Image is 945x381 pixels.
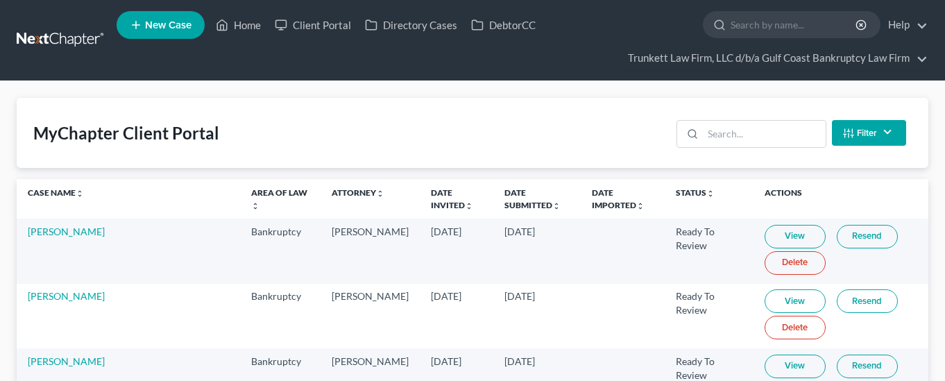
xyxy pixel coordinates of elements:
[592,187,645,210] a: Date Importedunfold_more
[251,187,307,210] a: Area of Lawunfold_more
[731,12,858,37] input: Search by name...
[504,187,561,210] a: Date Submittedunfold_more
[765,316,826,339] a: Delete
[464,12,543,37] a: DebtorCC
[881,12,928,37] a: Help
[28,187,84,198] a: Case Nameunfold_more
[837,355,898,378] a: Resend
[665,219,754,283] td: Ready To Review
[765,289,826,313] a: View
[209,12,268,37] a: Home
[504,290,535,302] span: [DATE]
[832,120,906,146] button: Filter
[358,12,464,37] a: Directory Cases
[28,226,105,237] a: [PERSON_NAME]
[431,226,461,237] span: [DATE]
[754,179,928,219] th: Actions
[706,189,715,198] i: unfold_more
[28,290,105,302] a: [PERSON_NAME]
[76,189,84,198] i: unfold_more
[504,355,535,367] span: [DATE]
[376,189,384,198] i: unfold_more
[465,202,473,210] i: unfold_more
[765,225,826,248] a: View
[251,202,259,210] i: unfold_more
[240,284,321,348] td: Bankruptcy
[665,284,754,348] td: Ready To Review
[552,202,561,210] i: unfold_more
[33,122,219,144] div: MyChapter Client Portal
[621,46,928,71] a: Trunkett Law Firm, LLC d/b/a Gulf Coast Bankruptcy Law Firm
[837,289,898,313] a: Resend
[765,355,826,378] a: View
[240,219,321,283] td: Bankruptcy
[703,121,826,147] input: Search...
[504,226,535,237] span: [DATE]
[321,284,420,348] td: [PERSON_NAME]
[321,219,420,283] td: [PERSON_NAME]
[431,290,461,302] span: [DATE]
[145,20,191,31] span: New Case
[28,355,105,367] a: [PERSON_NAME]
[636,202,645,210] i: unfold_more
[431,355,461,367] span: [DATE]
[676,187,715,198] a: Statusunfold_more
[431,187,473,210] a: Date Invitedunfold_more
[332,187,384,198] a: Attorneyunfold_more
[268,12,358,37] a: Client Portal
[765,251,826,275] a: Delete
[837,225,898,248] a: Resend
